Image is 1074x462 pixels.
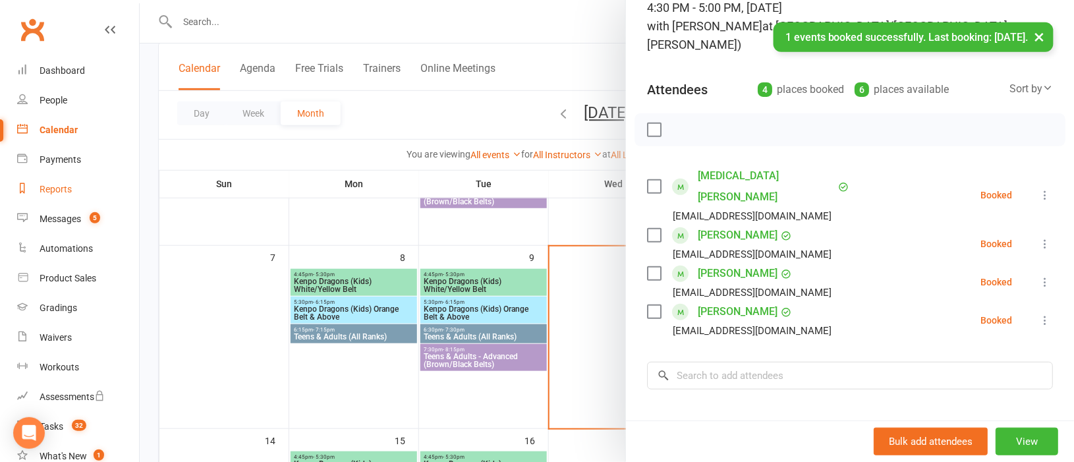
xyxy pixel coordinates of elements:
a: Product Sales [17,264,139,293]
a: [MEDICAL_DATA][PERSON_NAME] [698,165,835,208]
span: 1 [94,449,104,461]
a: [PERSON_NAME] [698,225,777,246]
div: Booked [980,277,1012,287]
div: 6 [855,82,869,97]
div: Reports [40,184,72,194]
div: Gradings [40,303,77,313]
a: Assessments [17,382,139,412]
button: View [996,428,1058,455]
a: Tasks 32 [17,412,139,442]
button: × [1028,22,1052,51]
div: Automations [40,243,93,254]
a: Calendar [17,115,139,145]
div: Waivers [40,332,72,343]
div: Tasks [40,421,63,432]
a: Automations [17,234,139,264]
span: with [PERSON_NAME] [647,19,762,33]
div: Open Intercom Messenger [13,417,45,449]
div: Assessments [40,391,105,402]
a: Payments [17,145,139,175]
div: Messages [40,214,81,224]
div: [EMAIL_ADDRESS][DOMAIN_NAME] [673,208,832,225]
div: Booked [980,190,1012,200]
a: Messages 5 [17,204,139,234]
input: Search to add attendees [647,362,1053,390]
a: Clubworx [16,13,49,46]
a: Waivers [17,323,139,353]
a: [PERSON_NAME] [698,263,777,284]
div: Sort by [1009,80,1053,98]
div: Payments [40,154,81,165]
div: [EMAIL_ADDRESS][DOMAIN_NAME] [673,246,832,263]
a: Gradings [17,293,139,323]
div: Booked [980,316,1012,325]
div: [EMAIL_ADDRESS][DOMAIN_NAME] [673,322,832,339]
div: [EMAIL_ADDRESS][DOMAIN_NAME] [673,284,832,301]
div: Workouts [40,362,79,372]
a: [PERSON_NAME] [698,301,777,322]
div: People [40,95,67,105]
span: at [GEOGRAPHIC_DATA]([GEOGRAPHIC_DATA][PERSON_NAME]) [647,19,1007,51]
div: places booked [758,80,844,99]
div: places available [855,80,949,99]
div: 4 [758,82,772,97]
button: Bulk add attendees [874,428,988,455]
div: Product Sales [40,273,96,283]
div: What's New [40,451,87,461]
span: 5 [90,212,100,223]
div: Attendees [647,80,708,99]
div: Calendar [40,125,78,135]
a: Reports [17,175,139,204]
a: People [17,86,139,115]
div: Booked [980,239,1012,248]
a: Dashboard [17,56,139,86]
span: 32 [72,420,86,431]
div: Dashboard [40,65,85,76]
div: 1 events booked successfully. Last booking: [DATE]. [774,22,1054,52]
a: Workouts [17,353,139,382]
